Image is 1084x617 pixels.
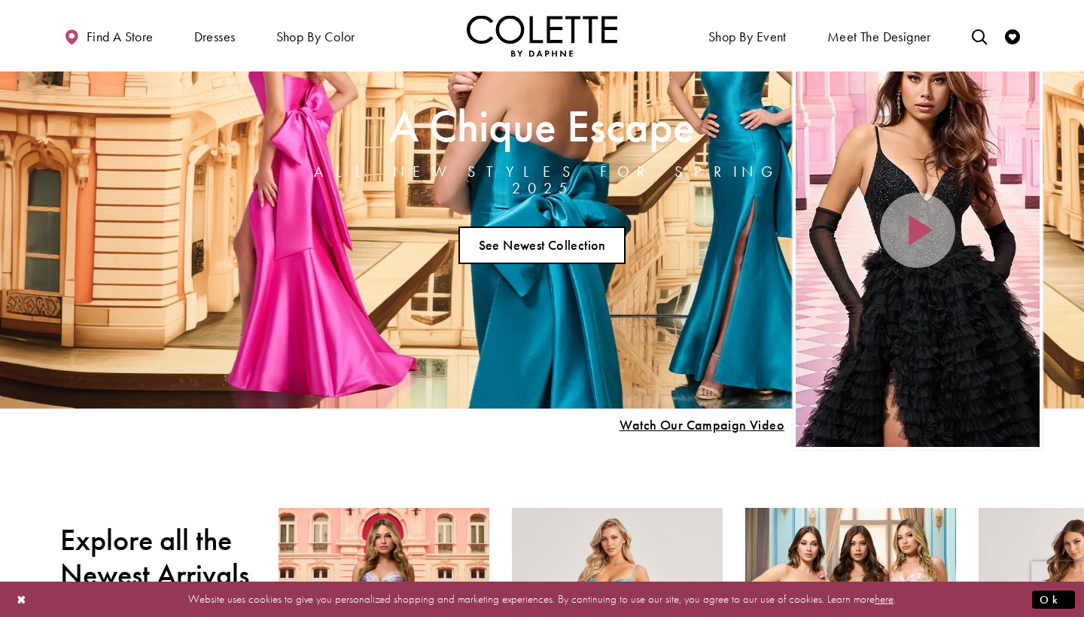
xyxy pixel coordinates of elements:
span: Dresses [194,29,236,44]
span: Dresses [190,15,239,56]
ul: Slider Links [291,220,793,270]
button: Close Dialog [9,586,35,612]
a: here [875,591,894,606]
span: Play Slide #15 Video [619,418,784,433]
a: Check Wishlist [1001,15,1024,56]
span: Shop by color [276,29,355,44]
a: Toggle search [968,15,991,56]
span: Shop By Event [708,29,787,44]
span: Shop by color [273,15,359,56]
p: Website uses cookies to give you personalized shopping and marketing experiences. By continuing t... [108,589,976,609]
span: Find a store [87,29,154,44]
button: Submit Dialog [1032,590,1075,609]
a: See Newest Collection A Chique Escape All New Styles For Spring 2025 [458,226,626,264]
a: Visit Home Page [467,15,617,56]
span: Shop By Event [705,15,790,56]
a: Find a store [60,15,157,56]
span: Meet the designer [827,29,931,44]
img: Colette by Daphne [467,15,617,56]
h2: Explore all the Newest Arrivals [60,523,256,592]
a: Meet the designer [824,15,935,56]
